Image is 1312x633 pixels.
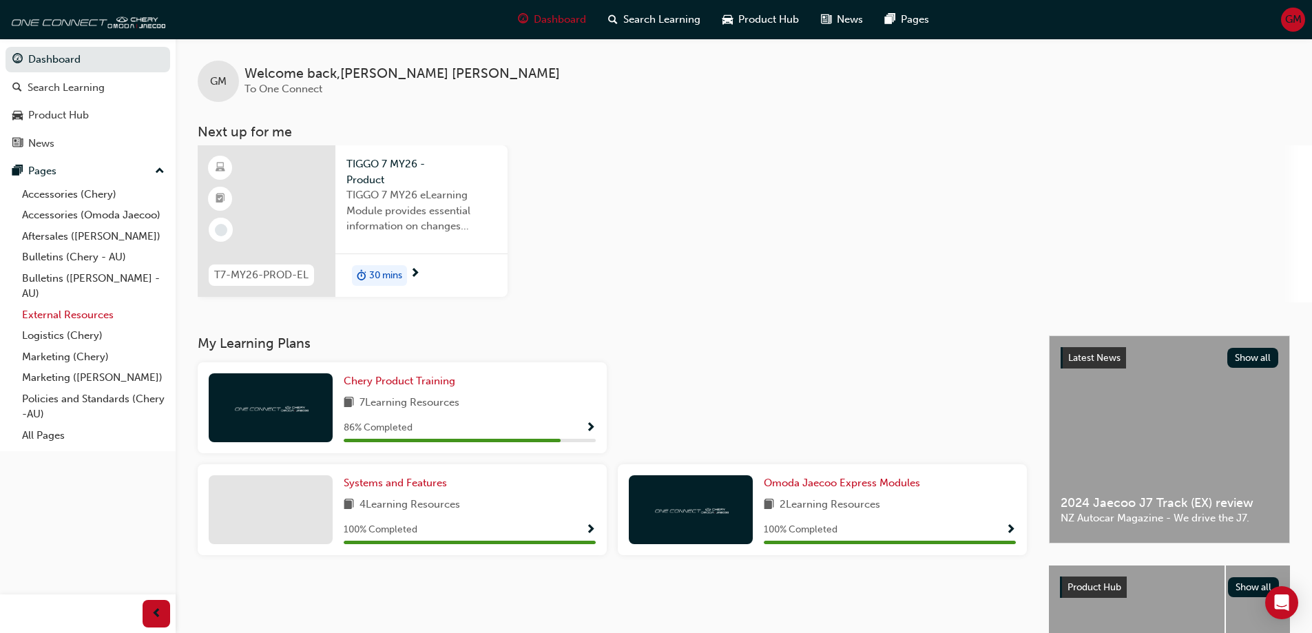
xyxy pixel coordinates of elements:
[810,6,874,34] a: news-iconNews
[233,401,309,414] img: oneconnect
[885,11,895,28] span: pages-icon
[6,158,170,184] button: Pages
[155,163,165,180] span: up-icon
[874,6,940,34] a: pages-iconPages
[344,477,447,489] span: Systems and Features
[28,163,56,179] div: Pages
[780,497,880,514] span: 2 Learning Resources
[901,12,929,28] span: Pages
[585,521,596,539] button: Show Progress
[6,44,170,158] button: DashboardSearch LearningProduct HubNews
[369,268,402,284] span: 30 mins
[344,475,452,491] a: Systems and Features
[711,6,810,34] a: car-iconProduct Hub
[17,184,170,205] a: Accessories (Chery)
[1060,577,1279,599] a: Product HubShow all
[344,395,354,412] span: book-icon
[1285,12,1302,28] span: GM
[764,477,920,489] span: Omoda Jaecoo Express Modules
[12,110,23,122] span: car-icon
[764,497,774,514] span: book-icon
[837,12,863,28] span: News
[12,138,23,150] span: news-icon
[346,187,497,234] span: TIGGO 7 MY26 eLearning Module provides essential information on changes introduced with the new M...
[1265,586,1298,619] div: Open Intercom Messenger
[653,503,729,516] img: oneconnect
[1006,524,1016,537] span: Show Progress
[6,47,170,72] a: Dashboard
[360,395,459,412] span: 7 Learning Resources
[17,268,170,304] a: Bulletins ([PERSON_NAME] - AU)
[344,522,417,538] span: 100 % Completed
[12,82,22,94] span: search-icon
[585,524,596,537] span: Show Progress
[585,422,596,435] span: Show Progress
[585,419,596,437] button: Show Progress
[17,367,170,388] a: Marketing ([PERSON_NAME])
[1061,495,1278,511] span: 2024 Jaecoo J7 Track (EX) review
[764,475,926,491] a: Omoda Jaecoo Express Modules
[344,497,354,514] span: book-icon
[17,226,170,247] a: Aftersales ([PERSON_NAME])
[410,268,420,280] span: next-icon
[6,75,170,101] a: Search Learning
[608,11,618,28] span: search-icon
[17,247,170,268] a: Bulletins (Chery - AU)
[1068,352,1121,364] span: Latest News
[210,74,227,90] span: GM
[1281,8,1305,32] button: GM
[1061,347,1278,369] a: Latest NewsShow all
[821,11,831,28] span: news-icon
[1061,510,1278,526] span: NZ Autocar Magazine - We drive the J7.
[1006,521,1016,539] button: Show Progress
[152,605,162,623] span: prev-icon
[507,6,597,34] a: guage-iconDashboard
[17,205,170,226] a: Accessories (Omoda Jaecoo)
[764,522,837,538] span: 100 % Completed
[6,103,170,128] a: Product Hub
[17,388,170,425] a: Policies and Standards (Chery -AU)
[7,6,165,33] img: oneconnect
[12,54,23,66] span: guage-icon
[518,11,528,28] span: guage-icon
[597,6,711,34] a: search-iconSearch Learning
[215,224,227,236] span: learningRecordVerb_NONE-icon
[17,304,170,326] a: External Resources
[214,267,309,283] span: T7-MY26-PROD-EL
[216,159,225,177] span: learningResourceType_ELEARNING-icon
[1228,577,1280,597] button: Show all
[346,156,497,187] span: TIGGO 7 MY26 - Product
[198,335,1027,351] h3: My Learning Plans
[176,124,1312,140] h3: Next up for me
[1227,348,1279,368] button: Show all
[344,373,461,389] a: Chery Product Training
[17,346,170,368] a: Marketing (Chery)
[722,11,733,28] span: car-icon
[198,145,508,297] a: T7-MY26-PROD-ELTIGGO 7 MY26 - ProductTIGGO 7 MY26 eLearning Module provides essential information...
[1049,335,1290,543] a: Latest NewsShow all2024 Jaecoo J7 Track (EX) reviewNZ Autocar Magazine - We drive the J7.
[344,375,455,387] span: Chery Product Training
[738,12,799,28] span: Product Hub
[357,267,366,284] span: duration-icon
[623,12,700,28] span: Search Learning
[216,190,225,208] span: booktick-icon
[28,107,89,123] div: Product Hub
[12,165,23,178] span: pages-icon
[534,12,586,28] span: Dashboard
[1068,581,1121,593] span: Product Hub
[28,136,54,152] div: News
[28,80,105,96] div: Search Learning
[6,131,170,156] a: News
[244,66,560,82] span: Welcome back , [PERSON_NAME] [PERSON_NAME]
[17,425,170,446] a: All Pages
[344,420,413,436] span: 86 % Completed
[17,325,170,346] a: Logistics (Chery)
[360,497,460,514] span: 4 Learning Resources
[244,83,322,95] span: To One Connect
